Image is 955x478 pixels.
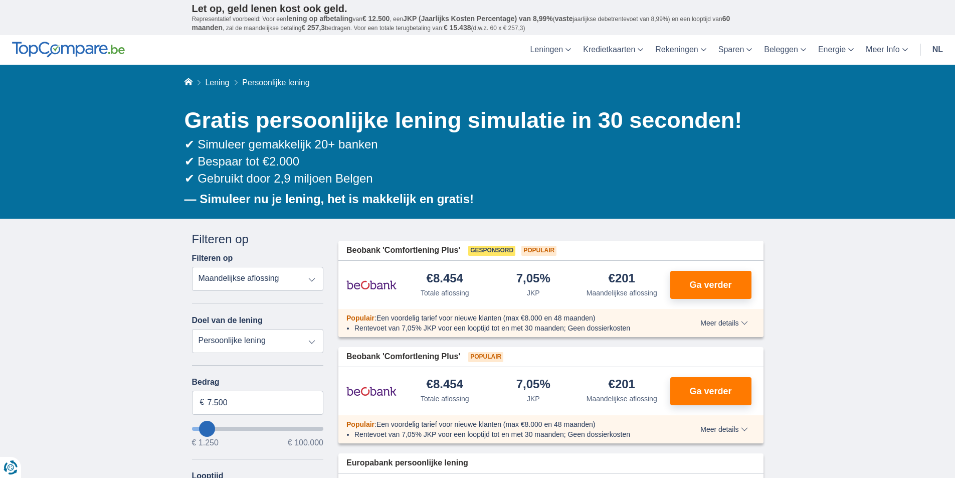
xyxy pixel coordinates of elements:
[192,439,219,447] span: € 1.250
[192,15,730,32] span: 60 maanden
[242,78,309,87] span: Persoonlijke lening
[205,78,229,87] a: Lening
[346,351,460,363] span: Beobank 'Comfortlening Plus'
[354,323,664,333] li: Rentevoet van 7,05% JKP voor een looptijd tot en met 30 maanden; Geen dossierkosten
[403,15,553,23] span: JKP (Jaarlijks Kosten Percentage) van 8,99%
[812,35,860,65] a: Energie
[468,352,503,362] span: Populair
[524,35,577,65] a: Leningen
[516,272,550,286] div: 7,05%
[192,15,763,33] p: Representatief voorbeeld: Voor een van , een ( jaarlijkse debetrentevoet van 8,99%) en een loopti...
[184,192,474,206] b: — Simuleer nu je lening, het is makkelijk en gratis!
[354,429,664,439] li: Rentevoet van 7,05% JKP voor een looptijd tot en met 30 maanden; Geen dossierkosten
[700,426,747,433] span: Meer details
[527,394,540,404] div: JKP
[609,272,635,286] div: €201
[338,313,672,323] div: :
[288,439,323,447] span: € 100.000
[192,254,233,263] label: Filteren op
[516,378,550,392] div: 7,05%
[427,378,463,392] div: €8.454
[689,387,731,396] span: Ga verder
[689,280,731,289] span: Ga verder
[693,319,755,327] button: Meer details
[421,394,469,404] div: Totale aflossing
[521,246,556,256] span: Populair
[712,35,758,65] a: Sparen
[609,378,635,392] div: €201
[444,24,471,32] span: € 15.438
[192,427,324,431] input: wantToBorrow
[192,3,763,15] p: Let op, geld lenen kost ook geld.
[421,288,469,298] div: Totale aflossing
[192,231,324,248] div: Filteren op
[587,288,657,298] div: Maandelijkse aflossing
[184,136,763,188] div: ✔ Simuleer gemakkelijk 20+ banken ✔ Bespaar tot €2.000 ✔ Gebruikt door 2,9 miljoen Belgen
[346,379,397,404] img: product.pl.alt Beobank
[184,78,193,87] a: Home
[200,397,205,408] span: €
[649,35,712,65] a: Rekeningen
[346,420,374,428] span: Populair
[346,314,374,322] span: Populair
[346,245,460,256] span: Beobank 'Comfortlening Plus'
[192,378,324,387] label: Bedrag
[670,271,751,299] button: Ga verder
[301,24,325,32] span: € 257,3
[338,419,672,429] div: :
[670,377,751,405] button: Ga verder
[926,35,949,65] a: nl
[860,35,914,65] a: Meer Info
[12,42,125,58] img: TopCompare
[346,457,468,469] span: Europabank persoonlijke lening
[527,288,540,298] div: JKP
[577,35,649,65] a: Kredietkaarten
[376,314,596,322] span: Een voordelig tarief voor nieuwe klanten (max €8.000 en 48 maanden)
[376,420,596,428] span: Een voordelig tarief voor nieuwe klanten (max €8.000 en 48 maanden)
[555,15,573,23] span: vaste
[468,246,515,256] span: Gesponsord
[700,320,747,327] span: Meer details
[362,15,390,23] span: € 12.500
[758,35,812,65] a: Beleggen
[192,316,263,325] label: Doel van de lening
[427,272,463,286] div: €8.454
[286,15,352,23] span: lening op afbetaling
[184,105,763,136] h1: Gratis persoonlijke lening simulatie in 30 seconden!
[693,425,755,433] button: Meer details
[587,394,657,404] div: Maandelijkse aflossing
[346,272,397,297] img: product.pl.alt Beobank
